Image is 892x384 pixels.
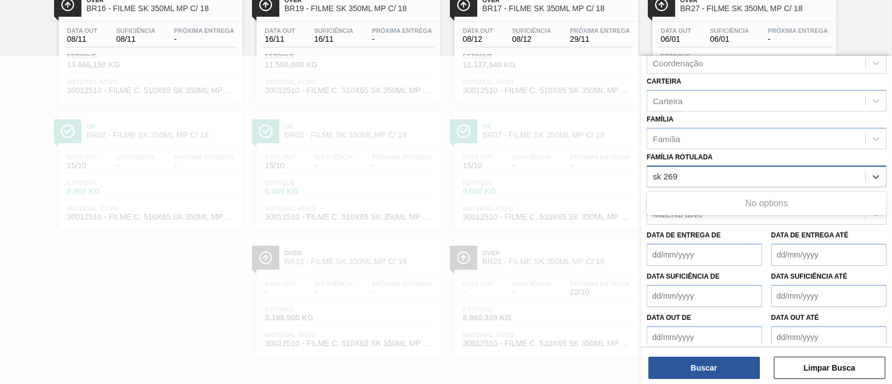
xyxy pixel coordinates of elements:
[174,27,234,34] span: Próxima Entrega
[771,326,886,348] input: dd/mm/yyyy
[653,59,703,68] div: Coordenação
[647,115,673,123] label: Família
[116,27,155,34] span: Suficiência
[116,35,155,43] span: 08/11
[680,4,831,13] span: BR27 - FILME SK 350ML MP C/ 18
[647,326,762,348] input: dd/mm/yyyy
[570,35,630,43] span: 29/11
[314,35,353,43] span: 16/11
[265,53,343,60] span: Estoque
[647,77,681,85] label: Carteira
[653,96,682,105] div: Carteira
[67,35,98,43] span: 08/11
[771,231,849,239] label: Data de Entrega até
[647,285,762,307] input: dd/mm/yyyy
[463,35,493,43] span: 08/12
[647,314,691,322] label: Data out de
[512,27,551,34] span: Suficiência
[647,244,762,266] input: dd/mm/yyyy
[67,27,98,34] span: Data out
[653,134,680,143] div: Família
[647,153,712,161] label: Família Rotulada
[768,35,828,43] span: -
[284,4,435,13] span: BR19 - FILME SK 350ML MP C/ 18
[314,27,353,34] span: Suficiência
[265,27,295,34] span: Data out
[86,4,237,13] span: BR16 - FILME SK 350ML MP C/ 18
[710,27,749,34] span: Suficiência
[265,35,295,43] span: 16/11
[570,27,630,34] span: Próxima Entrega
[647,191,702,199] label: Material ativo
[174,35,234,43] span: -
[768,27,828,34] span: Próxima Entrega
[482,4,633,13] span: BR17 - FILME SK 350ML MP C/ 18
[372,35,432,43] span: -
[771,285,886,307] input: dd/mm/yyyy
[771,314,819,322] label: Data out até
[512,35,551,43] span: 08/12
[372,27,432,34] span: Próxima Entrega
[771,273,847,280] label: Data suficiência até
[463,53,541,60] span: Estoque
[661,53,739,60] span: Estoque
[647,231,721,239] label: Data de Entrega de
[67,53,145,60] span: Estoque
[647,194,886,213] div: No options
[647,273,720,280] label: Data suficiência de
[771,244,886,266] input: dd/mm/yyyy
[463,27,493,34] span: Data out
[710,35,749,43] span: 06/01
[661,27,691,34] span: Data out
[661,35,691,43] span: 06/01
